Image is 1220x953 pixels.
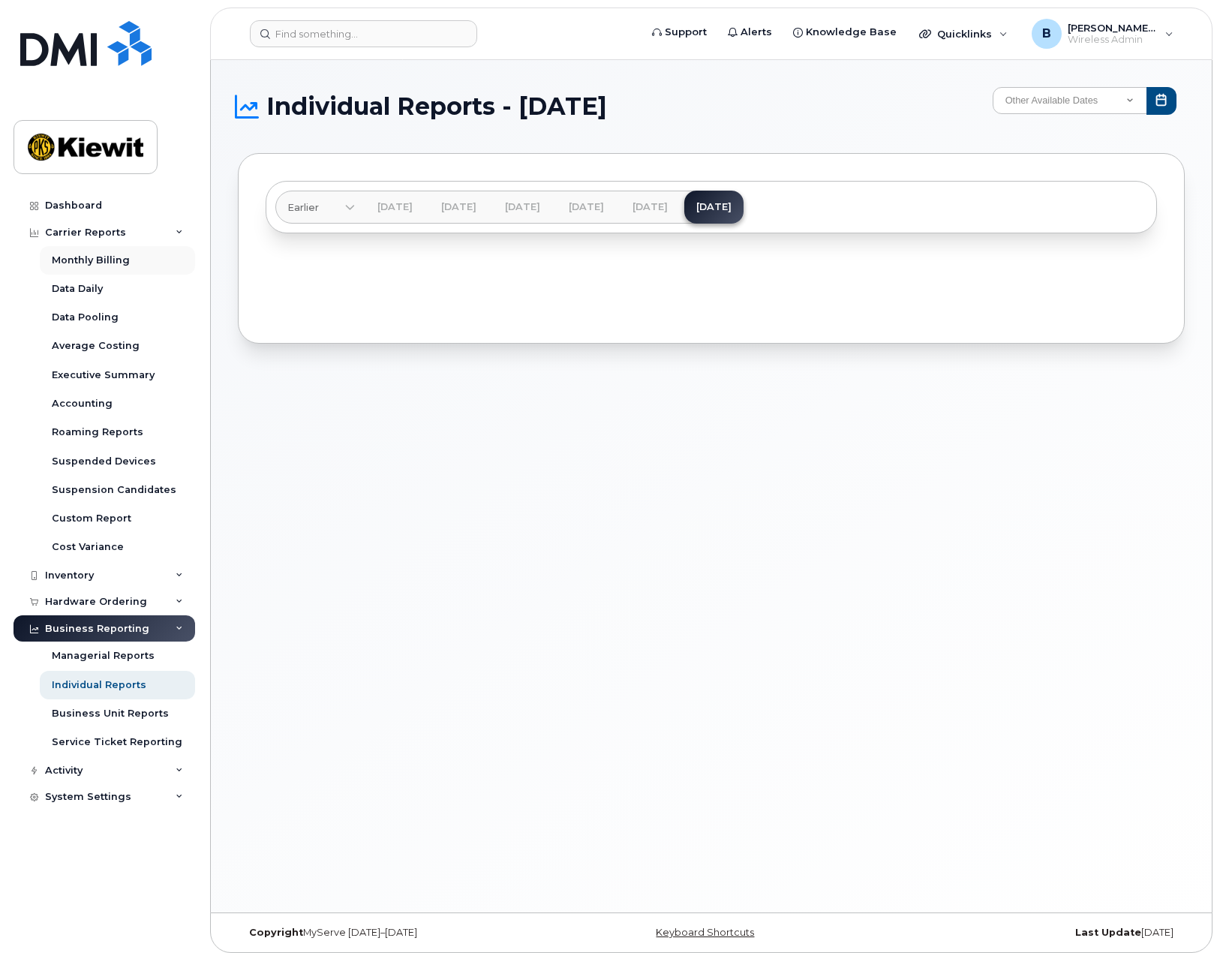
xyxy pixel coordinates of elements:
[287,200,319,215] span: Earlier
[621,191,680,224] a: [DATE]
[429,191,488,224] a: [DATE]
[1155,888,1209,942] iframe: Messenger Launcher
[557,191,616,224] a: [DATE]
[684,191,744,224] a: [DATE]
[656,927,754,938] a: Keyboard Shortcuts
[365,191,425,224] a: [DATE]
[275,191,355,224] a: Earlier
[238,927,554,939] div: MyServe [DATE]–[DATE]
[493,191,552,224] a: [DATE]
[266,95,607,118] span: Individual Reports - [DATE]
[1075,927,1141,938] strong: Last Update
[869,927,1185,939] div: [DATE]
[249,927,303,938] strong: Copyright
